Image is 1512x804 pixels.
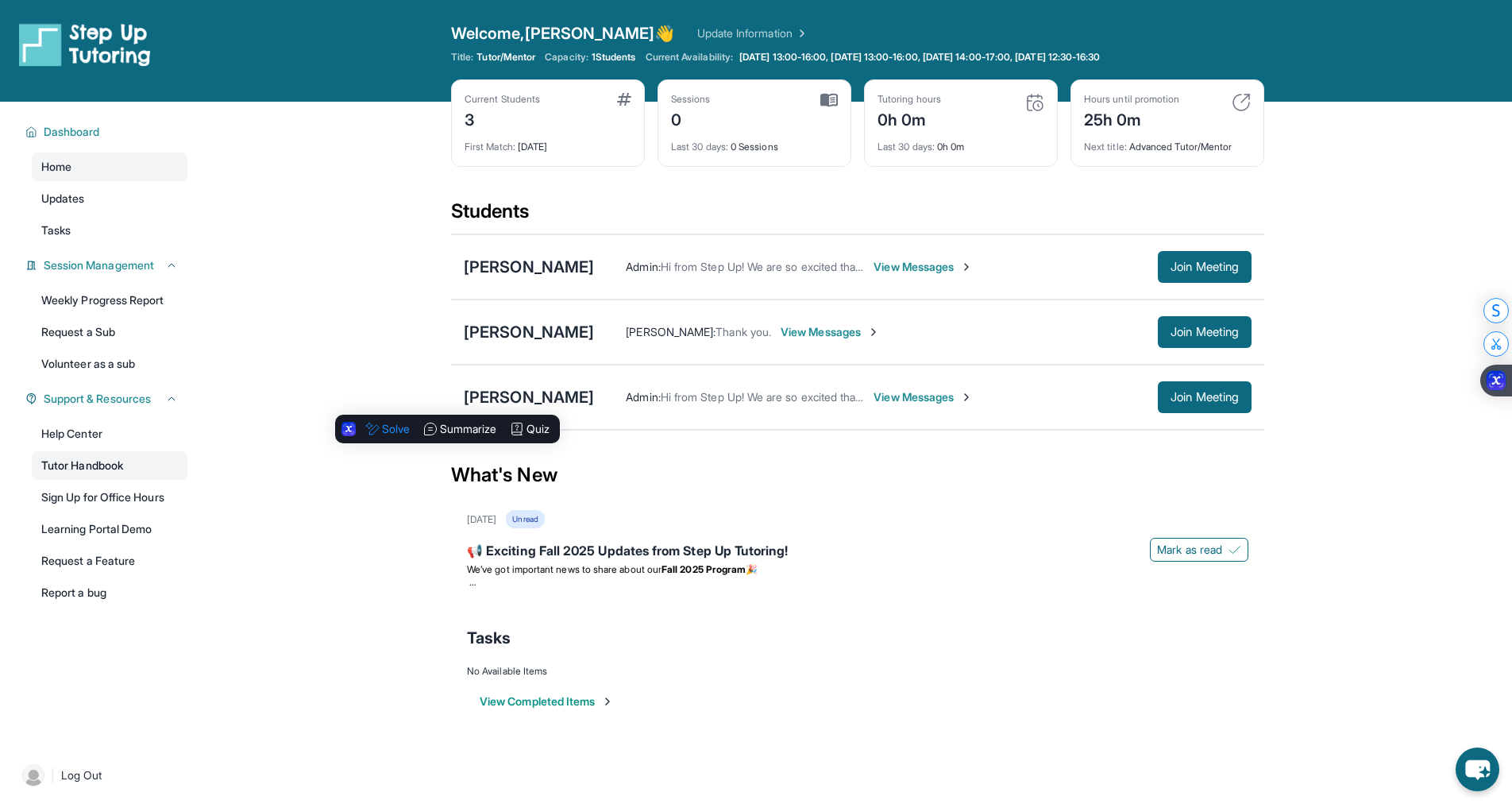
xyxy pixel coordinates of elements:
[467,513,496,526] div: [DATE]
[465,93,540,106] div: Current Students
[1157,542,1222,558] span: Mark as read
[746,563,758,575] span: 🎉
[51,766,55,785] span: |
[506,510,544,528] div: Unread
[1150,538,1248,562] button: Mark as read
[671,141,728,153] span: Last 30 days :
[451,440,1264,510] div: What's New
[820,93,838,107] img: card
[877,106,941,131] div: 0h 0m
[44,124,100,140] span: Dashboard
[739,51,1100,64] span: [DATE] 13:00-16:00, [DATE] 13:00-16:00, [DATE] 14:00-17:00, [DATE] 12:30-16:30
[1158,381,1252,413] button: Join Meeting
[19,22,151,67] img: logo
[41,159,71,175] span: Home
[467,541,1248,563] div: 📢 Exciting Fall 2025 Updates from Step Up Tutoring!
[617,93,631,106] img: card
[16,758,187,793] a: |Log Out
[1025,93,1044,112] img: card
[451,199,1264,234] div: Students
[671,93,711,106] div: Sessions
[465,141,515,153] span: First Match :
[44,391,151,407] span: Support & Resources
[877,131,1044,153] div: 0h 0m
[32,483,187,512] a: Sign Up for Office Hours
[960,391,973,404] img: Chevron-Right
[877,93,941,106] div: Tutoring hours
[1084,106,1179,131] div: 25h 0m
[874,389,973,405] span: View Messages
[877,141,935,153] span: Last 30 days :
[1158,251,1252,283] button: Join Meeting
[464,321,594,343] div: [PERSON_NAME]
[1171,327,1239,337] span: Join Meeting
[32,578,187,607] a: Report a bug
[1171,262,1239,272] span: Join Meeting
[1084,141,1127,153] span: Next title :
[874,259,973,275] span: View Messages
[626,325,715,338] span: [PERSON_NAME] :
[1232,93,1251,112] img: card
[32,318,187,346] a: Request a Sub
[37,257,178,273] button: Session Management
[736,51,1103,64] a: [DATE] 13:00-16:00, [DATE] 13:00-16:00, [DATE] 14:00-17:00, [DATE] 12:30-16:30
[464,386,594,408] div: [PERSON_NAME]
[626,260,660,273] span: Admin :
[661,563,746,575] strong: Fall 2025 Program
[476,51,535,64] span: Tutor/Mentor
[32,547,187,575] a: Request a Feature
[671,106,711,131] div: 0
[467,627,511,649] span: Tasks
[793,25,808,41] img: Chevron Right
[467,563,661,575] span: We’ve got important news to share about our
[480,694,614,709] button: View Completed Items
[465,131,631,153] div: [DATE]
[44,257,154,273] span: Session Management
[32,216,187,245] a: Tasks
[32,350,187,378] a: Volunteer as a sub
[781,324,880,340] span: View Messages
[960,261,973,273] img: Chevron-Right
[1228,543,1241,556] img: Mark as read
[37,391,178,407] button: Support & Resources
[32,419,187,448] a: Help Center
[451,22,675,44] span: Welcome, [PERSON_NAME] 👋
[646,51,733,64] span: Current Availability:
[32,286,187,315] a: Weekly Progress Report
[32,153,187,181] a: Home
[464,256,594,278] div: [PERSON_NAME]
[32,515,187,543] a: Learning Portal Demo
[1171,392,1239,402] span: Join Meeting
[626,390,660,404] span: Admin :
[867,326,880,338] img: Chevron-Right
[32,451,187,480] a: Tutor Handbook
[1158,316,1252,348] button: Join Meeting
[715,325,771,338] span: Thank you.
[592,51,636,64] span: 1 Students
[1456,748,1499,791] button: chat-button
[32,184,187,213] a: Updates
[467,665,1248,678] div: No Available Items
[41,191,85,207] span: Updates
[697,25,808,41] a: Update Information
[22,764,44,787] img: user-img
[671,131,838,153] div: 0 Sessions
[41,222,71,238] span: Tasks
[37,124,178,140] button: Dashboard
[1084,93,1179,106] div: Hours until promotion
[1084,131,1251,153] div: Advanced Tutor/Mentor
[465,106,540,131] div: 3
[61,767,102,783] span: Log Out
[545,51,588,64] span: Capacity:
[451,51,473,64] span: Title:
